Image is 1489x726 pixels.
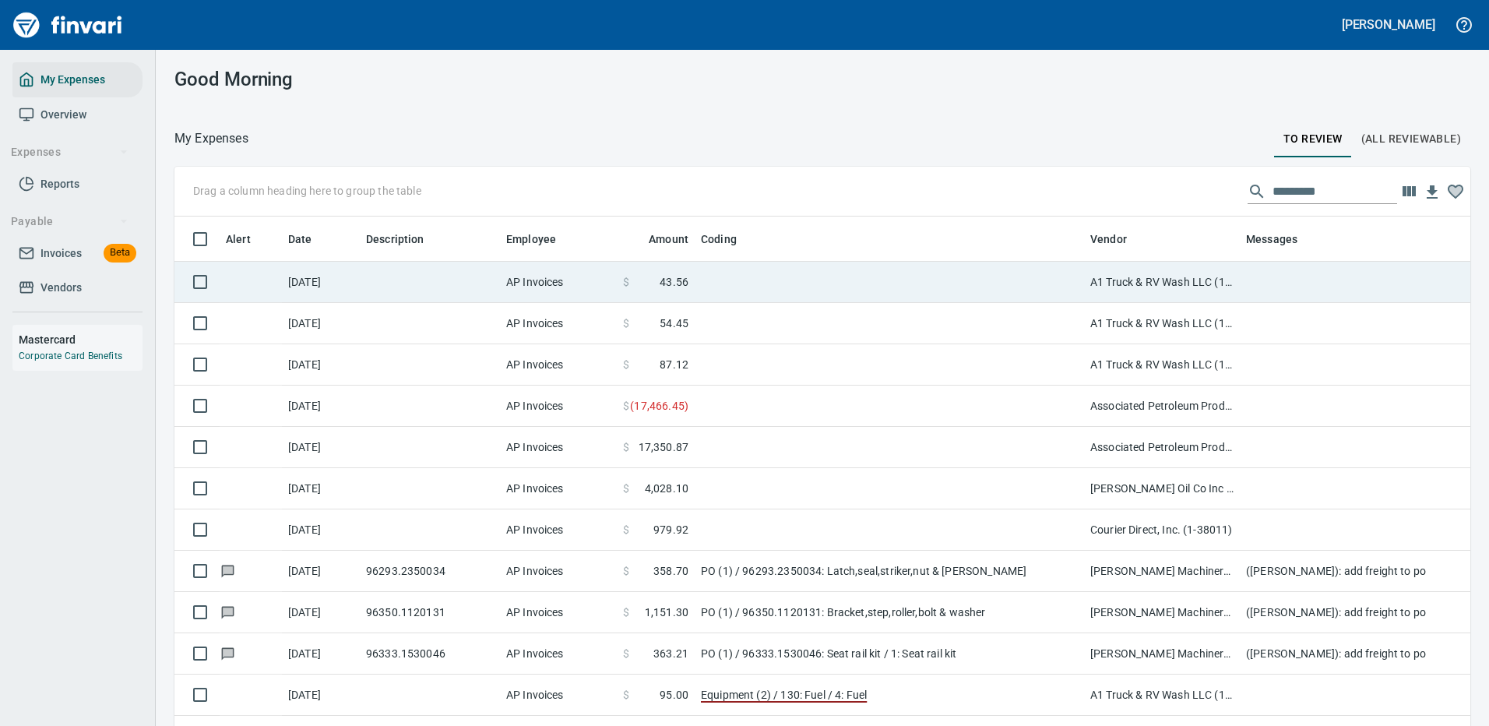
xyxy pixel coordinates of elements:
[9,6,126,44] img: Finvari
[220,607,236,617] span: Has messages
[695,633,1084,675] td: PO (1) / 96333.1530046: Seat rail kit / 1: Seat rail kit
[649,230,688,248] span: Amount
[660,315,688,331] span: 54.45
[623,357,629,372] span: $
[1361,129,1461,149] span: (All Reviewable)
[653,646,688,661] span: 363.21
[500,468,617,509] td: AP Invoices
[5,138,135,167] button: Expenses
[11,212,128,231] span: Payable
[12,236,143,271] a: InvoicesBeta
[40,105,86,125] span: Overview
[1246,230,1297,248] span: Messages
[500,262,617,303] td: AP Invoices
[506,230,576,248] span: Employee
[282,633,360,675] td: [DATE]
[500,633,617,675] td: AP Invoices
[1084,386,1240,427] td: Associated Petroleum Products Inc (APP) (1-23098)
[628,230,688,248] span: Amount
[701,230,757,248] span: Coding
[174,69,582,90] h3: Good Morning
[653,563,688,579] span: 358.70
[1084,551,1240,592] td: [PERSON_NAME] Machinery Co (1-10794)
[660,357,688,372] span: 87.12
[623,563,629,579] span: $
[500,592,617,633] td: AP Invoices
[500,509,617,551] td: AP Invoices
[174,129,248,148] nav: breadcrumb
[282,509,360,551] td: [DATE]
[12,62,143,97] a: My Expenses
[623,315,629,331] span: $
[653,522,688,537] span: 979.92
[623,398,629,414] span: $
[1084,468,1240,509] td: [PERSON_NAME] Oil Co Inc (1-38025)
[282,344,360,386] td: [DATE]
[500,303,617,344] td: AP Invoices
[1084,592,1240,633] td: [PERSON_NAME] Machinery Co (1-10794)
[1084,427,1240,468] td: Associated Petroleum Products Inc (APP) (1-23098)
[5,207,135,236] button: Payable
[500,675,617,716] td: AP Invoices
[288,230,333,248] span: Date
[623,646,629,661] span: $
[623,481,629,496] span: $
[1084,303,1240,344] td: A1 Truck & RV Wash LLC (1-30656)
[11,143,128,162] span: Expenses
[174,129,248,148] p: My Expenses
[288,230,312,248] span: Date
[1084,344,1240,386] td: A1 Truck & RV Wash LLC (1-30656)
[623,274,629,290] span: $
[623,687,629,703] span: $
[366,230,424,248] span: Description
[282,303,360,344] td: [DATE]
[695,675,1084,716] td: Equipment (2) / 130: Fuel / 4: Fuel
[360,551,500,592] td: 96293.2350034
[40,174,79,194] span: Reports
[12,270,143,305] a: Vendors
[695,551,1084,592] td: PO (1) / 96293.2350034: Latch,seal,striker,nut & [PERSON_NAME]
[623,522,629,537] span: $
[695,592,1084,633] td: PO (1) / 96350.1120131: Bracket,step,roller,bolt & washer
[19,331,143,348] h6: Mastercard
[226,230,251,248] span: Alert
[220,566,236,576] span: Has messages
[1090,230,1147,248] span: Vendor
[360,633,500,675] td: 96333.1530046
[1283,129,1343,149] span: To Review
[500,427,617,468] td: AP Invoices
[1444,180,1467,203] button: Column choices favorited. Click to reset to default
[282,468,360,509] td: [DATE]
[1338,12,1439,37] button: [PERSON_NAME]
[660,687,688,703] span: 95.00
[623,439,629,455] span: $
[660,274,688,290] span: 43.56
[282,551,360,592] td: [DATE]
[500,551,617,592] td: AP Invoices
[500,386,617,427] td: AP Invoices
[1397,180,1420,203] button: Choose columns to display
[226,230,271,248] span: Alert
[639,439,688,455] span: 17,350.87
[282,675,360,716] td: [DATE]
[1084,262,1240,303] td: A1 Truck & RV Wash LLC (1-30656)
[282,262,360,303] td: [DATE]
[500,344,617,386] td: AP Invoices
[104,244,136,262] span: Beta
[701,230,737,248] span: Coding
[1084,509,1240,551] td: Courier Direct, Inc. (1-38011)
[1090,230,1127,248] span: Vendor
[282,592,360,633] td: [DATE]
[40,244,82,263] span: Invoices
[630,398,688,414] span: ( 17,466.45 )
[623,604,629,620] span: $
[506,230,556,248] span: Employee
[40,278,82,298] span: Vendors
[645,481,688,496] span: 4,028.10
[19,351,122,361] a: Corporate Card Benefits
[1420,181,1444,204] button: Download Table
[1084,633,1240,675] td: [PERSON_NAME] Machinery Co (1-10794)
[1246,230,1318,248] span: Messages
[12,167,143,202] a: Reports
